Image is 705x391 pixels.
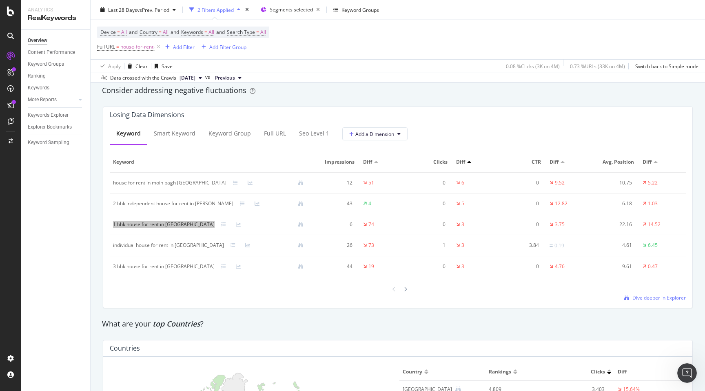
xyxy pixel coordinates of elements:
span: Country [140,29,157,36]
div: 0 [503,179,539,187]
div: 6.45 [648,242,658,249]
div: house for rent in moin bagh hyderabad [113,179,226,187]
span: 2025 Sep. 1st [180,74,195,82]
div: 0 [410,200,446,207]
span: and [171,29,179,36]
span: All [208,27,214,38]
div: 19 [368,263,374,270]
div: 3 [461,242,464,249]
div: 5.22 [648,179,658,187]
button: Add a Dimension [342,127,408,140]
div: 51 [368,179,374,187]
div: 10.75 [596,179,632,187]
div: Apply [108,62,121,69]
div: Explorer Bookmarks [28,123,72,131]
div: Clear [135,62,148,69]
button: Apply [97,60,121,73]
span: All [260,27,266,38]
span: = [256,29,259,36]
span: = [117,29,120,36]
div: Add Filter Group [209,43,246,50]
button: 2 Filters Applied [186,3,244,16]
span: Diff [618,368,681,375]
span: Diff [643,158,652,166]
div: Keyword Sampling [28,138,69,147]
span: Diff [550,158,559,166]
span: Dive deeper in Explorer [632,294,686,301]
span: and [129,29,137,36]
div: 6.18 [596,200,632,207]
span: Impressions [317,158,355,166]
button: Clear [124,60,148,73]
div: 2 bhk independent house for rent in uppal [113,200,233,207]
span: Add a Dimension [349,131,394,138]
button: [DATE] [176,73,205,83]
span: Rankings [489,368,511,375]
span: Device [100,29,116,36]
div: Ranking [28,72,46,80]
span: Last 28 Days [108,6,137,13]
button: Save [151,60,173,73]
div: 9.61 [596,263,632,270]
span: Avg. Position [596,158,634,166]
span: house-for-rent- [120,41,155,53]
div: Consider addressing negative fluctuations [102,85,694,96]
div: 74 [368,221,374,228]
div: 5 [461,200,464,207]
div: Keyword Groups [28,60,64,69]
div: 73 [368,242,374,249]
span: and [216,29,225,36]
span: vs [205,73,212,81]
div: 12 [317,179,352,187]
div: Switch back to Simple mode [635,62,698,69]
span: = [116,43,119,50]
div: Keywords [28,84,49,92]
button: Switch back to Simple mode [632,60,698,73]
div: 9.52 [555,179,565,187]
div: 0 [503,263,539,270]
div: 0 [410,221,446,228]
a: Ranking [28,72,84,80]
div: Smart Keyword [154,129,195,138]
span: = [159,29,162,36]
a: Content Performance [28,48,84,57]
button: Segments selected [257,3,323,16]
div: 44 [317,263,352,270]
div: Keyword Group [208,129,251,138]
span: All [163,27,168,38]
div: 0.19 [554,242,564,249]
iframe: Intercom live chat [677,363,697,383]
span: Clicks [591,368,605,375]
span: Keywords [181,29,203,36]
div: 3 bhk house for rent in gulbarga [113,263,215,270]
span: Full URL [97,43,115,50]
span: Country [403,368,422,375]
div: What are your ? [102,319,694,329]
div: Full URL [264,129,286,138]
span: CTR [503,158,541,166]
span: Segments selected [270,6,313,13]
div: Keyword [116,129,141,138]
div: Content Performance [28,48,75,57]
div: Countries [110,344,140,352]
div: 0.47 [648,263,658,270]
div: seo Level 1 [299,129,329,138]
div: 3.84 [503,242,539,249]
a: Keywords [28,84,84,92]
div: Losing Data Dimensions [110,111,184,119]
button: Add Filter Group [198,42,246,52]
div: individual house for rent in keelkattalai [113,242,224,249]
div: Analytics [28,7,84,13]
a: Overview [28,36,84,45]
span: Keyword [113,158,308,166]
div: 12.82 [555,200,568,207]
div: 43 [317,200,352,207]
div: 6 [317,221,352,228]
div: Add Filter [173,43,195,50]
span: Previous [215,74,235,82]
div: RealKeywords [28,13,84,23]
span: All [121,27,127,38]
div: 22.16 [596,221,632,228]
div: 3 [461,263,464,270]
a: Dive deeper in Explorer [624,294,686,301]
